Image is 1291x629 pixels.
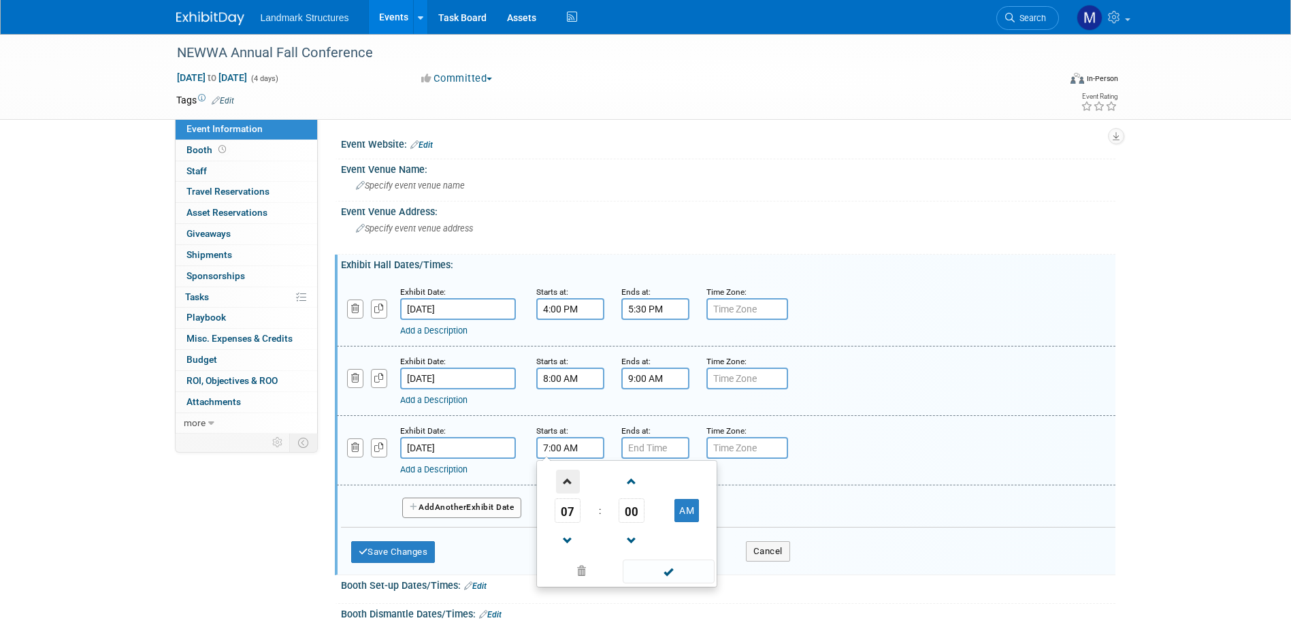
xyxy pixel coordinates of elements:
[619,464,644,498] a: Increment Minute
[400,426,446,436] small: Exhibit Date:
[184,417,206,428] span: more
[400,325,468,336] a: Add a Description
[176,224,317,244] a: Giveaways
[176,140,317,161] a: Booth
[186,207,267,218] span: Asset Reservations
[555,498,581,523] span: Pick Hour
[555,464,581,498] a: Increment Hour
[176,93,234,107] td: Tags
[266,434,290,451] td: Personalize Event Tab Strip
[186,270,245,281] span: Sponsorships
[555,523,581,558] a: Decrement Hour
[706,437,788,459] input: Time Zone
[1077,5,1102,31] img: Maryann Tijerina
[185,291,209,302] span: Tasks
[356,180,465,191] span: Specify event venue name
[400,464,468,474] a: Add a Description
[400,298,516,320] input: Date
[400,437,516,459] input: Date
[261,12,349,23] span: Landmark Structures
[341,604,1115,622] div: Booth Dismantle Dates/Times:
[621,563,715,582] a: Done
[341,255,1115,272] div: Exhibit Hall Dates/Times:
[176,266,317,287] a: Sponsorships
[619,523,644,558] a: Decrement Minute
[176,371,317,391] a: ROI, Objectives & ROO
[706,426,747,436] small: Time Zone:
[621,298,689,320] input: End Time
[176,413,317,434] a: more
[536,437,604,459] input: Start Time
[706,368,788,389] input: Time Zone
[341,134,1115,152] div: Event Website:
[1081,93,1117,100] div: Event Rating
[1086,74,1118,84] div: In-Person
[176,161,317,182] a: Staff
[621,426,651,436] small: Ends at:
[400,395,468,405] a: Add a Description
[416,71,497,86] button: Committed
[176,182,317,202] a: Travel Reservations
[176,308,317,328] a: Playbook
[621,357,651,366] small: Ends at:
[536,426,568,436] small: Starts at:
[186,312,226,323] span: Playbook
[1071,73,1084,84] img: Format-Inperson.png
[402,498,522,518] button: AddAnotherExhibit Date
[176,350,317,370] a: Budget
[410,140,433,150] a: Edit
[619,498,644,523] span: Pick Minute
[706,287,747,297] small: Time Zone:
[596,498,604,523] td: :
[186,396,241,407] span: Attachments
[341,159,1115,176] div: Event Venue Name:
[186,228,231,239] span: Giveaways
[356,223,473,233] span: Specify event venue address
[186,354,217,365] span: Budget
[341,201,1115,219] div: Event Venue Address:
[621,437,689,459] input: End Time
[536,287,568,297] small: Starts at:
[186,165,207,176] span: Staff
[1015,13,1046,23] span: Search
[351,541,436,563] button: Save Changes
[746,541,790,562] button: Cancel
[206,72,218,83] span: to
[186,186,269,197] span: Travel Reservations
[176,119,317,140] a: Event Information
[479,610,502,619] a: Edit
[186,333,293,344] span: Misc. Expenses & Credits
[289,434,317,451] td: Toggle Event Tabs
[979,71,1119,91] div: Event Format
[536,368,604,389] input: Start Time
[400,368,516,389] input: Date
[435,502,467,512] span: Another
[216,144,229,155] span: Booth not reserved yet
[540,562,624,581] a: Clear selection
[176,287,317,308] a: Tasks
[400,357,446,366] small: Exhibit Date:
[172,41,1039,65] div: NEWWA Annual Fall Conference
[176,203,317,223] a: Asset Reservations
[621,287,651,297] small: Ends at:
[706,298,788,320] input: Time Zone
[250,74,278,83] span: (4 days)
[176,329,317,349] a: Misc. Expenses & Credits
[341,575,1115,593] div: Booth Set-up Dates/Times:
[996,6,1059,30] a: Search
[674,499,699,522] button: AM
[176,12,244,25] img: ExhibitDay
[176,71,248,84] span: [DATE] [DATE]
[400,287,446,297] small: Exhibit Date:
[186,123,263,134] span: Event Information
[212,96,234,106] a: Edit
[186,249,232,260] span: Shipments
[176,392,317,413] a: Attachments
[621,368,689,389] input: End Time
[706,357,747,366] small: Time Zone:
[536,298,604,320] input: Start Time
[536,357,568,366] small: Starts at:
[176,245,317,265] a: Shipments
[464,581,487,591] a: Edit
[186,144,229,155] span: Booth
